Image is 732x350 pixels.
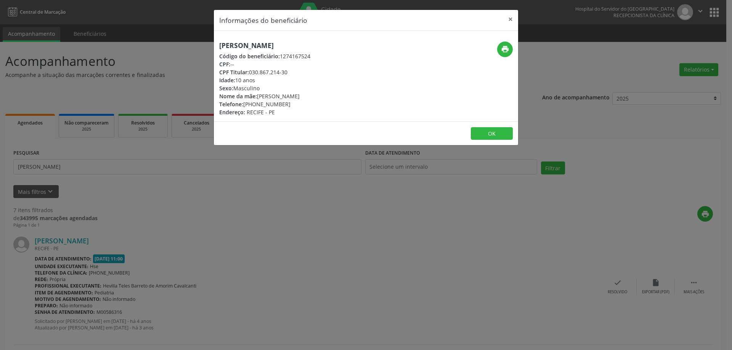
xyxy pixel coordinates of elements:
[503,10,518,29] button: Close
[219,60,310,68] div: --
[219,92,310,100] div: [PERSON_NAME]
[219,76,310,84] div: 10 anos
[219,85,233,92] span: Sexo:
[497,42,513,57] button: print
[219,42,310,50] h5: [PERSON_NAME]
[501,45,509,53] i: print
[219,109,245,116] span: Endereço:
[219,77,235,84] span: Idade:
[219,69,249,76] span: CPF Titular:
[471,127,513,140] button: OK
[219,15,307,25] h5: Informações do beneficiário
[219,101,243,108] span: Telefone:
[219,52,310,60] div: 1274167524
[219,100,310,108] div: [PHONE_NUMBER]
[219,93,257,100] span: Nome da mãe:
[219,53,280,60] span: Código do beneficiário:
[219,68,310,76] div: 030.867.214-30
[219,61,230,68] span: CPF:
[247,109,275,116] span: RECIFE - PE
[219,84,310,92] div: Masculino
